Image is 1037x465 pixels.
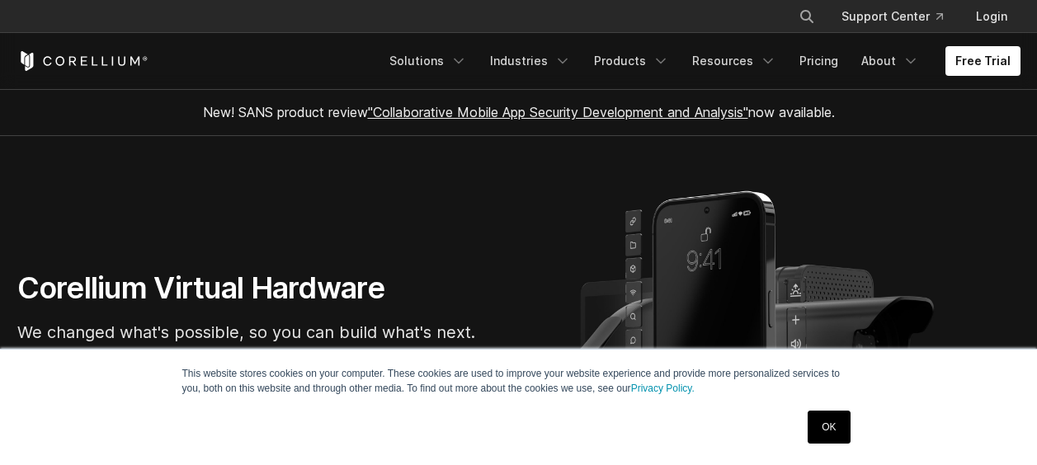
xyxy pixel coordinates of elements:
[631,383,695,394] a: Privacy Policy.
[790,46,848,76] a: Pricing
[945,46,1021,76] a: Free Trial
[480,46,581,76] a: Industries
[584,46,679,76] a: Products
[379,46,477,76] a: Solutions
[963,2,1021,31] a: Login
[203,104,835,120] span: New! SANS product review now available.
[779,2,1021,31] div: Navigation Menu
[182,366,856,396] p: This website stores cookies on your computer. These cookies are used to improve your website expe...
[828,2,956,31] a: Support Center
[17,270,512,307] h1: Corellium Virtual Hardware
[17,320,512,394] p: We changed what's possible, so you can build what's next. Virtual devices for iOS, Android, and A...
[379,46,1021,76] div: Navigation Menu
[808,411,850,444] a: OK
[851,46,929,76] a: About
[792,2,822,31] button: Search
[17,51,148,71] a: Corellium Home
[682,46,786,76] a: Resources
[368,104,748,120] a: "Collaborative Mobile App Security Development and Analysis"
